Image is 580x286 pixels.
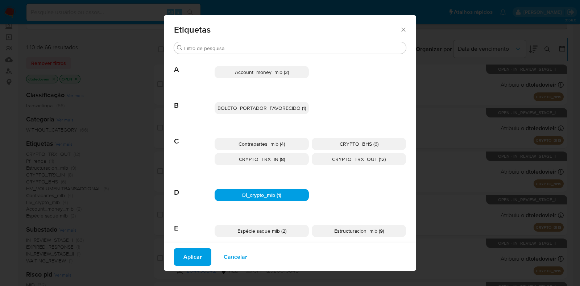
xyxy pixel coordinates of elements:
button: Fechar [400,26,406,33]
div: CRYPTO_BHS (6) [312,138,406,150]
span: C [174,126,215,146]
span: E [174,213,215,233]
span: B [174,90,215,110]
span: Espécie saque mlb (2) [237,227,286,235]
span: Di_crypto_mlb (1) [242,191,281,199]
span: BOLETO_PORTADOR_FAVORECIDO (1) [217,104,306,112]
div: BOLETO_PORTADOR_FAVORECIDO (1) [215,102,309,114]
div: Account_money_mlb (2) [215,66,309,78]
div: Estructuracion_mlb (9) [312,225,406,237]
span: Account_money_mlb (2) [235,69,289,76]
span: Contrapartes_mlb (4) [239,140,285,148]
div: Contrapartes_mlb (4) [215,138,309,150]
span: CRYPTO_BHS (6) [340,140,378,148]
span: CRYPTO_TRX_IN (8) [239,156,285,163]
div: CRYPTO_TRX_OUT (12) [312,153,406,165]
div: Espécie saque mlb (2) [215,225,309,237]
input: Filtro de pesquisa [184,45,403,51]
button: Procurar [177,45,183,51]
span: Aplicar [183,249,202,265]
span: Cancelar [224,249,247,265]
div: Di_crypto_mlb (1) [215,189,309,201]
button: Cancelar [214,248,257,266]
span: Estructuracion_mlb (9) [334,227,384,235]
button: Aplicar [174,248,211,266]
span: CRYPTO_TRX_OUT (12) [332,156,386,163]
span: Etiquetas [174,25,400,34]
span: A [174,54,215,74]
div: CRYPTO_TRX_IN (8) [215,153,309,165]
span: D [174,177,215,197]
